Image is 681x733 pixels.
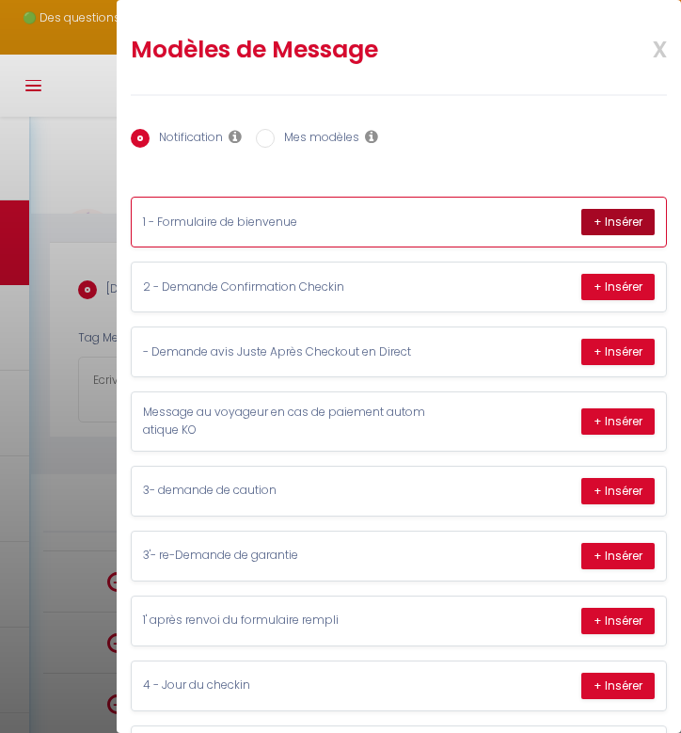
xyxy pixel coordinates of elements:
label: Notification [150,129,223,150]
i: Les modèles généraux sont visibles par vous et votre équipe [365,129,378,144]
button: + Insérer [581,339,655,365]
button: + Insérer [581,408,655,435]
button: + Insérer [581,209,655,235]
p: 1 - Formulaire de bienvenue [143,214,425,231]
button: + Insérer [581,608,655,634]
p: 3'- re-Demande de garantie [143,547,425,565]
button: + Insérer [581,543,655,569]
p: 2 - Demande Confirmation Checkin [143,279,425,296]
i: Les notifications sont visibles par toi et ton équipe [229,129,242,144]
p: - Demande avis Juste Après Checkout en Direct [143,343,425,361]
button: Ouvrir le widget de chat LiveChat [15,8,71,64]
label: Mes modèles [275,129,359,150]
p: 3- demande de caution [143,482,425,500]
h2: Modèles de Message [131,35,569,65]
button: + Insérer [581,478,655,504]
p: 1' après renvoi du formulaire rempli [143,612,425,629]
span: x [608,25,667,70]
button: + Insérer [581,673,655,699]
p: Message au voyageur en cas de paiement automatique KO [143,404,425,439]
button: + Insérer [581,274,655,300]
p: 4 - Jour du checkin [143,677,425,694]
